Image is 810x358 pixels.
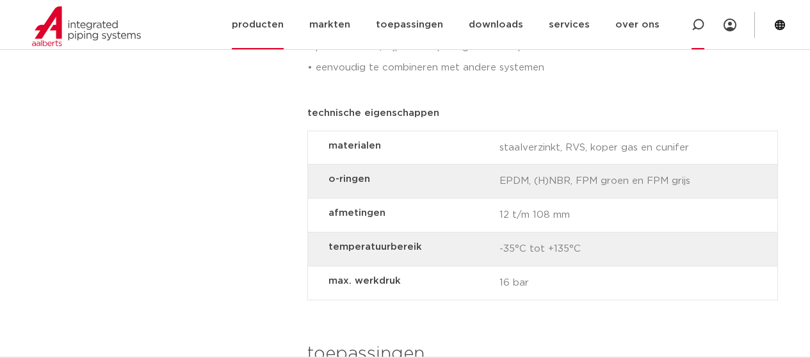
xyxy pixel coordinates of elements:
span: EPDM, (H)NBR, FPM groen en FPM grijs [499,171,703,191]
strong: afmetingen [328,205,489,221]
strong: materialen [328,138,489,154]
span: 16 bar [499,273,703,293]
p: technische eigenschappen [307,108,778,118]
span: staalverzinkt, RVS, koper gas en cunifer [499,138,703,158]
strong: max. werkdruk [328,273,489,289]
strong: o-ringen [328,171,489,187]
span: -35°C tot +135°C [499,239,703,259]
strong: temperatuurbereik [328,239,489,255]
span: 12 t/m 108 mm [499,205,703,225]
